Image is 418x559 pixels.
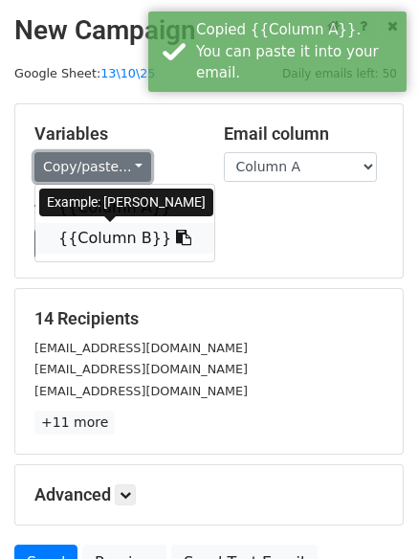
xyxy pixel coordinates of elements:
[34,123,195,145] h5: Variables
[35,223,214,254] a: {{Column B}}
[34,362,248,376] small: [EMAIL_ADDRESS][DOMAIN_NAME]
[39,189,213,216] div: Example: [PERSON_NAME]
[34,411,115,435] a: +11 more
[34,152,151,182] a: Copy/paste...
[224,123,385,145] h5: Email column
[35,192,214,223] a: {{Column A}}
[34,341,248,355] small: [EMAIL_ADDRESS][DOMAIN_NAME]
[14,14,404,47] h2: New Campaign
[34,384,248,398] small: [EMAIL_ADDRESS][DOMAIN_NAME]
[322,467,418,559] iframe: Chat Widget
[196,19,399,84] div: Copied {{Column A}}. You can paste it into your email.
[34,484,384,505] h5: Advanced
[34,308,384,329] h5: 14 Recipients
[100,66,155,80] a: 13\10\25
[14,66,155,80] small: Google Sheet:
